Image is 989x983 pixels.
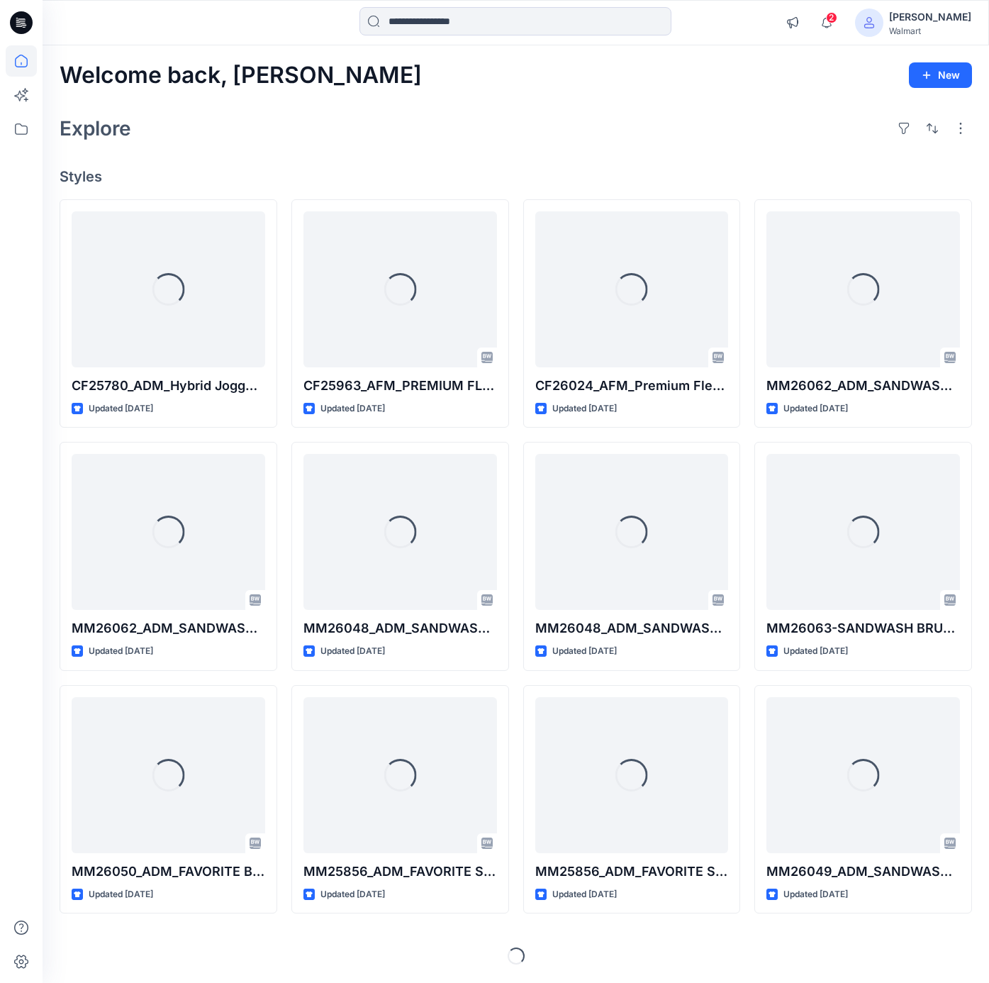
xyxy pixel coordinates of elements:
p: MM26050_ADM_FAVORITE BRUSHED BACK CREW [72,862,265,882]
h2: Explore [60,117,131,140]
p: Updated [DATE] [783,644,848,659]
p: Updated [DATE] [552,401,617,416]
p: MM25856_ADM_FAVORITE SOFT WIDE LEG PANT-Opt-2 [535,862,729,882]
h4: Styles [60,168,972,185]
p: MM26048_ADM_SANDWASH HALF ZIP WITH RIB_Opt-2 [303,618,497,638]
p: Updated [DATE] [552,644,617,659]
p: MM25856_ADM_FAVORITE SOFT WIDE LEG PANT- Opt-1 [303,862,497,882]
p: CF25963_AFM_PREMIUM FLEECE OVERSIZED FULL ZIP HOODIE [303,376,497,396]
div: [PERSON_NAME] [889,9,971,26]
p: Updated [DATE] [783,887,848,902]
div: Walmart [889,26,971,36]
svg: avatar [864,17,875,28]
p: Updated [DATE] [320,401,385,416]
p: CF25780_ADM_Hybrid Jogger [DATE] [72,376,265,396]
span: 2 [826,12,837,23]
p: MM26063-SANDWASH BRUSHED BACK BARREL PANT [766,618,960,638]
h2: Welcome back, [PERSON_NAME] [60,62,422,89]
p: Updated [DATE] [89,887,153,902]
p: MM26062_ADM_SANDWASH BRUSHED BACK FULL ZIP JACKET OPT-1 [72,618,265,638]
p: Updated [DATE] [89,401,153,416]
p: Updated [DATE] [783,401,848,416]
p: MM26062_ADM_SANDWASH BRUSHED BACK FULL ZIP JACKET OPT-2 [766,376,960,396]
p: MM26049_ADM_SANDWASH WIDE LEG PANT WITH RIB-Opt-1 [766,862,960,882]
p: MM26048_ADM_SANDWASH HALF ZIP WITH RIB _ Opt_1 [535,618,729,638]
button: New [909,62,972,88]
p: Updated [DATE] [552,887,617,902]
p: Updated [DATE] [320,887,385,902]
p: Updated [DATE] [320,644,385,659]
p: Updated [DATE] [89,644,153,659]
p: CF26024_AFM_Premium Fleece Wide Leg Pant [DATE] [535,376,729,396]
